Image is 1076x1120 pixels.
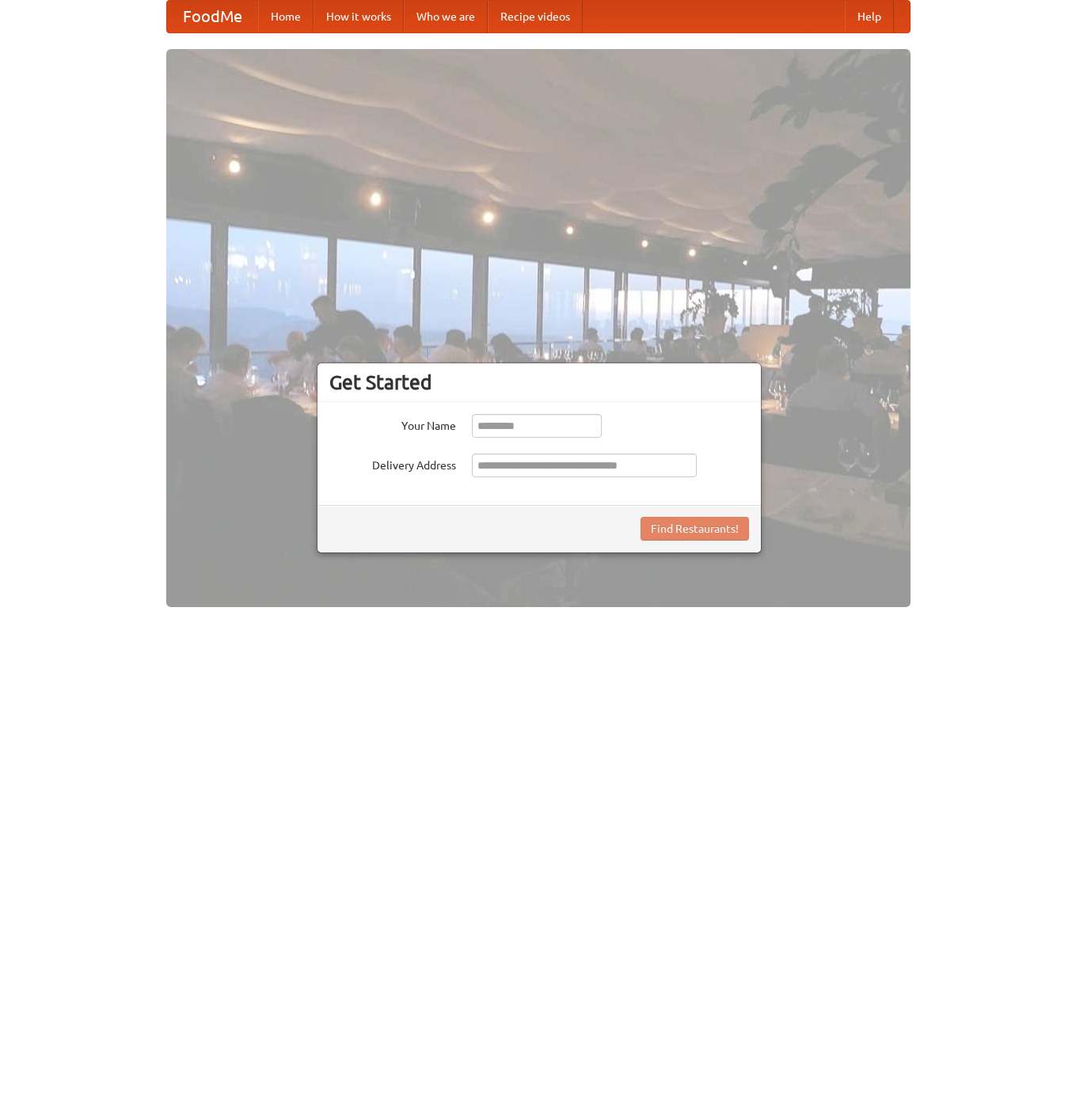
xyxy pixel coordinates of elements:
[258,1,314,32] a: Home
[329,370,749,394] h3: Get Started
[488,1,583,32] a: Recipe videos
[404,1,488,32] a: Who we are
[314,1,404,32] a: How it works
[329,414,456,434] label: Your Name
[167,1,258,32] a: FoodMe
[641,517,749,541] button: Find Restaurants!
[329,454,456,473] label: Delivery Address
[845,1,894,32] a: Help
